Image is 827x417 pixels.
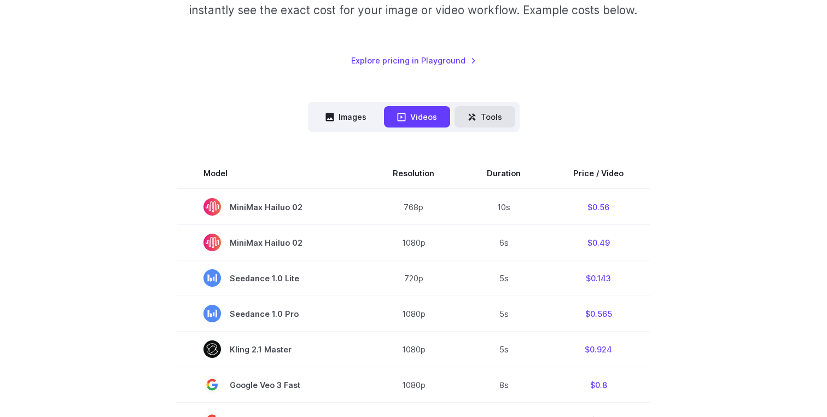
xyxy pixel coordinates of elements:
td: $0.565 [547,296,650,332]
span: Seedance 1.0 Pro [203,305,340,322]
td: 10s [461,189,547,225]
td: 1080p [366,225,461,260]
td: 8s [461,367,547,403]
td: 5s [461,296,547,332]
a: Explore pricing in Playground [351,54,476,67]
button: Videos [384,106,450,128]
th: Resolution [366,158,461,189]
th: Duration [461,158,547,189]
th: Model [177,158,366,189]
td: 768p [366,189,461,225]
td: $0.8 [547,367,650,403]
td: 6s [461,225,547,260]
span: Google Veo 3 Fast [203,376,340,393]
td: 5s [461,332,547,367]
button: Images [312,106,380,128]
span: MiniMax Hailuo 02 [203,198,340,216]
th: Price / Video [547,158,650,189]
span: Kling 2.1 Master [203,340,340,358]
td: 1080p [366,332,461,367]
td: $0.49 [547,225,650,260]
td: 720p [366,260,461,296]
td: $0.143 [547,260,650,296]
td: 1080p [366,296,461,332]
td: 5s [461,260,547,296]
span: MiniMax Hailuo 02 [203,234,340,251]
td: $0.56 [547,189,650,225]
button: Tools [455,106,515,128]
td: 1080p [366,367,461,403]
span: Seedance 1.0 Lite [203,269,340,287]
td: $0.924 [547,332,650,367]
